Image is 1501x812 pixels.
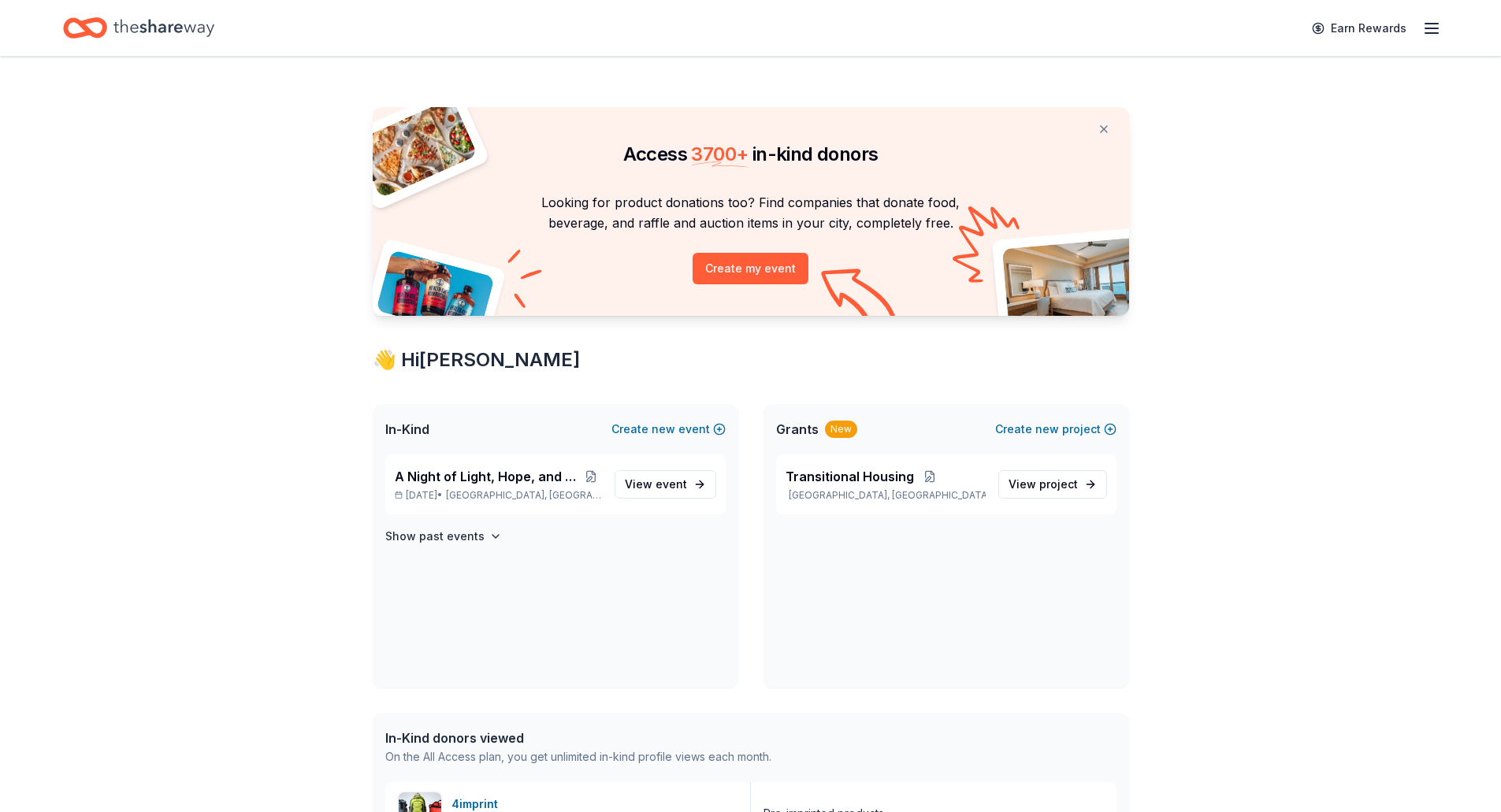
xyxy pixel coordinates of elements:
span: Transitional Housing [786,467,914,486]
span: In-Kind [385,420,429,439]
p: [GEOGRAPHIC_DATA], [GEOGRAPHIC_DATA] [786,489,986,502]
img: Pizza [355,98,477,198]
span: Access in-kind donors [623,143,879,165]
p: [DATE] • [395,489,602,502]
span: Grants [776,420,819,439]
span: View [1009,475,1078,494]
button: Show past events [385,527,502,546]
a: Home [63,9,214,46]
span: A Night of Light, Hope, and Legacy Gala 2026 [395,467,581,486]
a: View project [998,470,1107,499]
div: 👋 Hi [PERSON_NAME] [373,347,1129,373]
span: [GEOGRAPHIC_DATA], [GEOGRAPHIC_DATA] [446,489,601,502]
button: Createnewevent [611,420,726,439]
span: event [656,477,687,491]
a: View event [615,470,716,499]
div: New [825,421,857,438]
span: project [1039,477,1078,491]
span: new [1035,420,1059,439]
button: Create my event [693,253,808,284]
img: Curvy arrow [821,269,900,328]
h4: Show past events [385,527,485,546]
div: On the All Access plan, you get unlimited in-kind profile views each month. [385,747,771,766]
span: 3700 + [691,143,748,165]
span: View [625,475,687,494]
a: Earn Rewards [1302,14,1416,43]
span: new [652,420,675,439]
p: Looking for product donations too? Find companies that donate food, beverage, and raffle and auct... [392,192,1110,234]
div: In-Kind donors viewed [385,729,771,747]
button: Createnewproject [995,420,1116,439]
